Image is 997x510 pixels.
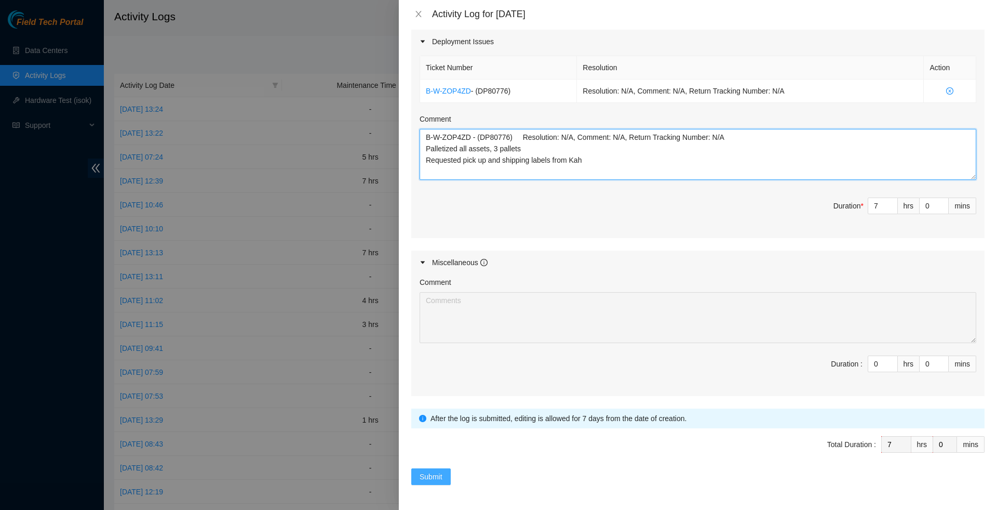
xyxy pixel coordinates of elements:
span: - ( DP80776 ) [471,87,510,95]
span: info-circle [480,259,488,266]
span: caret-right [420,259,426,266]
div: Deployment Issues [411,30,985,54]
div: Duration [833,200,864,212]
textarea: Comment [420,292,976,343]
th: Ticket Number [420,56,577,80]
div: Miscellaneous info-circle [411,251,985,274]
div: hrs [898,356,920,372]
span: info-circle [419,415,426,422]
div: mins [957,436,985,453]
div: Duration : [831,358,863,370]
button: Close [411,9,426,19]
label: Comment [420,113,451,125]
div: Activity Log for [DATE] [432,8,985,20]
label: Comment [420,277,451,288]
span: caret-right [420,38,426,45]
div: hrs [898,198,920,214]
td: Resolution: N/A, Comment: N/A, Return Tracking Number: N/A [577,80,924,103]
th: Resolution [577,56,924,80]
a: B-W-ZOP4ZD [426,87,471,95]
div: After the log is submitted, editing is allowed for 7 days from the date of creation. [430,413,977,424]
span: close-circle [929,87,970,95]
span: Submit [420,471,442,482]
div: hrs [911,436,933,453]
div: mins [949,198,976,214]
button: Submit [411,468,451,485]
span: close [414,10,423,18]
div: Total Duration : [827,439,876,450]
div: mins [949,356,976,372]
th: Action [924,56,976,80]
div: Miscellaneous [432,257,488,268]
textarea: Comment [420,129,976,180]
